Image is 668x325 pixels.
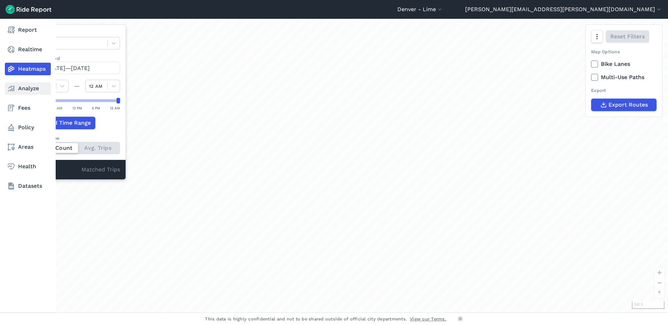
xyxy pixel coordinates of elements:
button: Denver - Lime [397,5,443,14]
button: [PERSON_NAME][EMAIL_ADDRESS][PERSON_NAME][DOMAIN_NAME] [465,5,662,14]
a: Analyze [5,82,51,95]
button: Add Time Range [34,117,95,129]
label: Multi-Use Paths [591,73,657,82]
span: [DATE]—[DATE] [47,65,90,71]
div: loading [22,19,668,312]
div: 12 PM [72,105,82,111]
label: Data Type [34,30,120,37]
button: Export Routes [591,99,657,111]
button: Reset Filters [606,30,649,43]
div: — [69,82,85,90]
div: 12 AM [110,105,120,111]
div: Matched Trips [28,160,126,179]
a: Fees [5,102,51,114]
a: Areas [5,141,51,153]
span: Export Routes [609,101,648,109]
button: [DATE]—[DATE] [34,62,120,74]
div: - [34,165,81,175]
a: View our Terms. [410,316,446,322]
a: Health [5,160,51,173]
img: Ride Report [6,5,51,14]
a: Datasets [5,180,51,192]
div: 6 PM [92,105,100,111]
a: Report [5,24,51,36]
div: Export [591,87,657,94]
span: Add Time Range [47,119,91,127]
div: 6 AM [54,105,62,111]
a: Policy [5,121,51,134]
label: Bike Lanes [591,60,657,68]
label: Data Period [34,55,120,62]
div: Count Type [34,135,120,141]
span: Reset Filters [610,32,645,41]
a: Realtime [5,43,51,56]
div: Map Options [591,48,657,55]
a: Heatmaps [5,63,51,75]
